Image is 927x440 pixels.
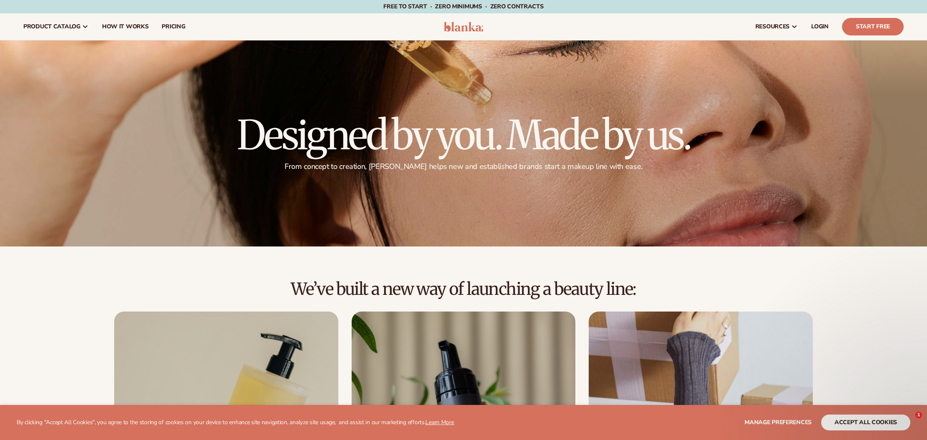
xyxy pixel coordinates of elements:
[17,419,454,426] p: By clicking "Accept All Cookies", you agree to the storing of cookies on your device to enhance s...
[155,13,192,40] a: pricing
[23,23,80,30] span: product catalog
[755,23,790,30] span: resources
[842,18,904,35] a: Start Free
[805,13,835,40] a: LOGIN
[162,23,185,30] span: pricing
[23,280,904,298] h2: We’ve built a new way of launching a beauty line:
[237,115,690,155] h1: Designed by you. Made by us.
[102,23,149,30] span: How It Works
[237,162,690,171] p: From concept to creation, [PERSON_NAME] helps new and established brands start a makeup line with...
[898,412,918,432] iframe: Intercom live chat
[425,418,454,426] a: Learn More
[745,415,812,430] button: Manage preferences
[17,13,95,40] a: product catalog
[383,3,543,10] span: Free to start · ZERO minimums · ZERO contracts
[749,13,805,40] a: resources
[444,22,483,32] img: logo
[745,418,812,426] span: Manage preferences
[915,412,922,418] span: 1
[811,23,829,30] span: LOGIN
[95,13,155,40] a: How It Works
